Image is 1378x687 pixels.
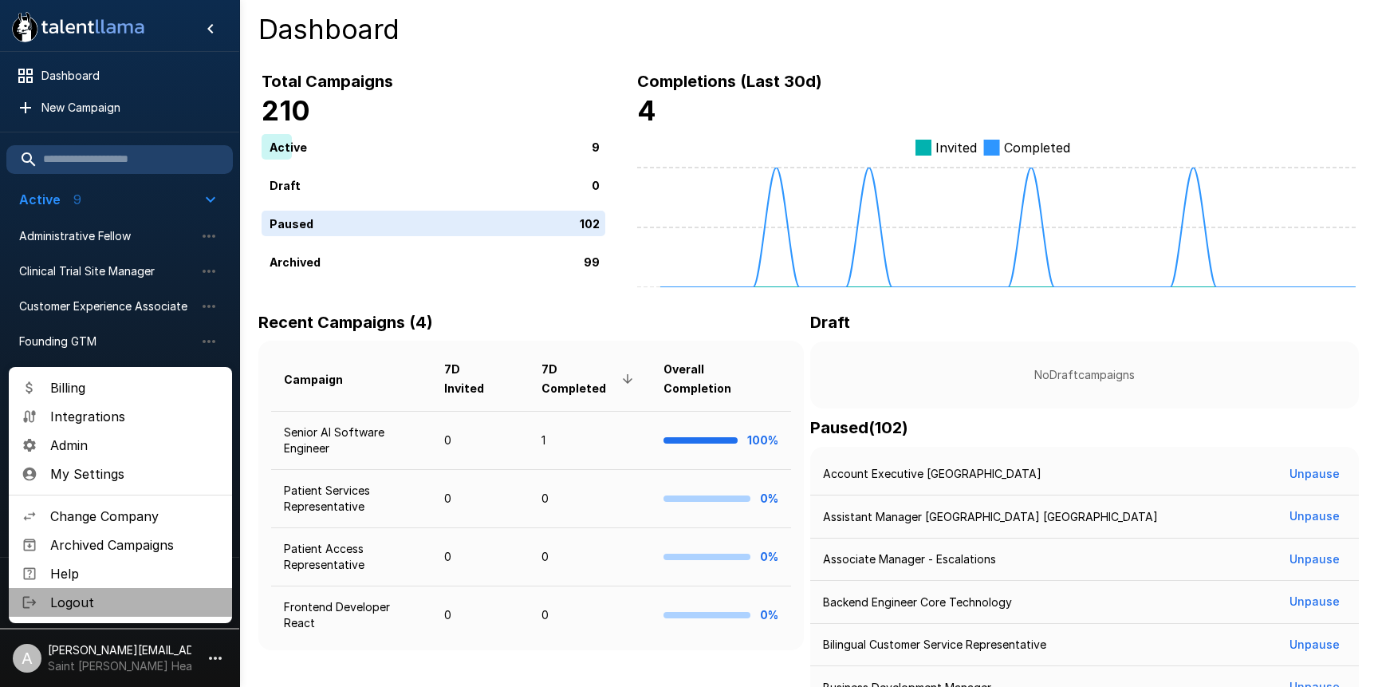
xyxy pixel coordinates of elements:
[50,507,219,526] span: Change Company
[50,535,219,555] span: Archived Campaigns
[50,564,219,583] span: Help
[50,407,219,426] span: Integrations
[50,593,219,612] span: Logout
[50,378,219,397] span: Billing
[50,436,219,455] span: Admin
[50,464,219,484] span: My Settings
